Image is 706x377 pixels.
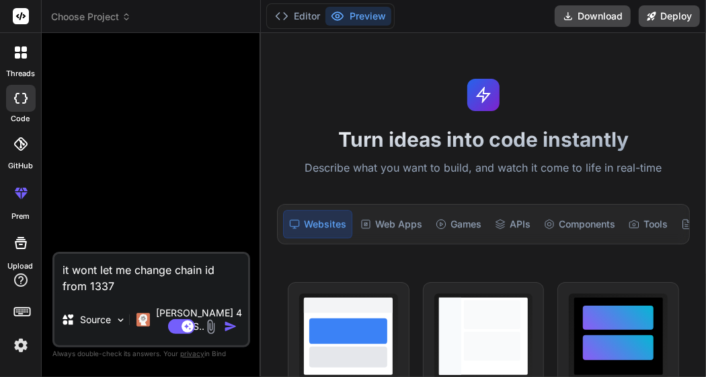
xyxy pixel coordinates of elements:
img: icon [224,320,237,333]
div: Components [539,210,621,238]
label: prem [11,211,30,222]
div: APIs [489,210,536,238]
textarea: it wont let me change chain id from 1337 [54,254,248,294]
h1: Turn ideas into code instantly [269,127,698,151]
div: Websites [283,210,352,238]
button: Editor [270,7,325,26]
img: Claude 4 Sonnet [136,313,150,327]
button: Deploy [639,5,700,27]
p: [PERSON_NAME] 4 S.. [155,306,243,333]
label: Upload [8,261,34,272]
div: Tools [623,210,673,238]
div: Web Apps [355,210,428,238]
span: privacy [180,349,204,357]
img: attachment [203,319,219,335]
button: Download [555,5,631,27]
img: settings [9,334,32,357]
button: Preview [325,7,391,26]
p: Always double-check its answers. Your in Bind [52,347,250,360]
span: Choose Project [51,10,131,24]
label: threads [6,68,35,79]
p: Describe what you want to build, and watch it come to life in real-time [269,160,698,177]
img: Pick Models [115,314,126,326]
label: GitHub [8,160,33,172]
div: Games [430,210,487,238]
label: code [11,113,30,125]
p: Source [80,313,111,327]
